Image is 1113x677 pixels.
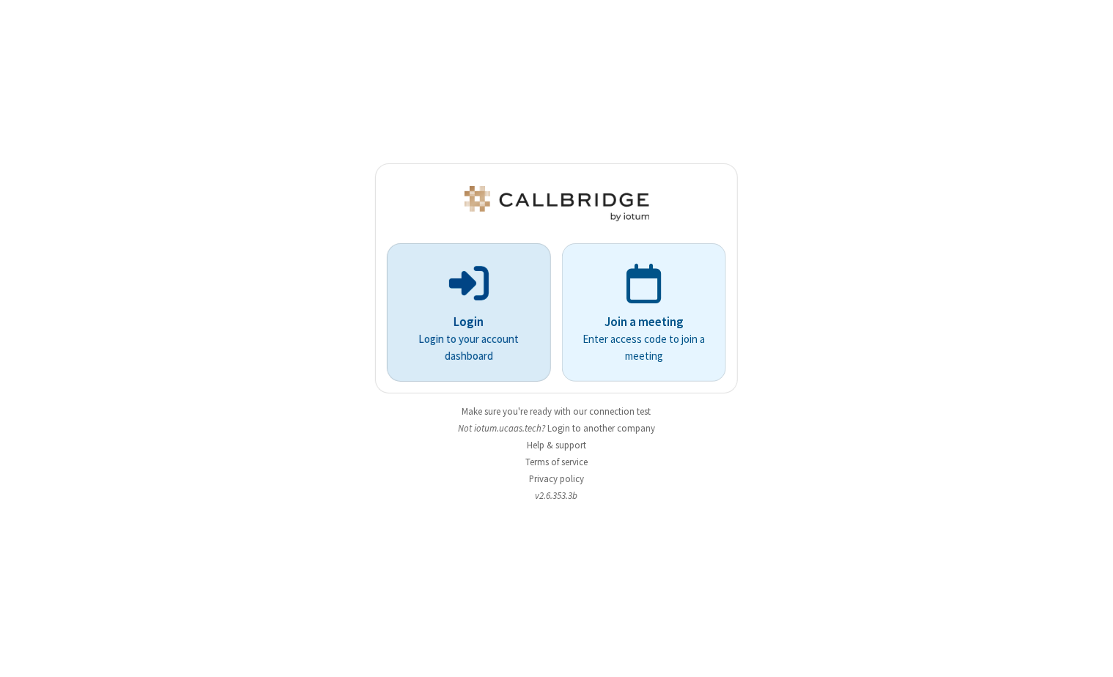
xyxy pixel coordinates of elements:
p: Enter access code to join a meeting [583,331,706,364]
li: Not iotum.​ucaas.​tech? [375,421,738,435]
button: LoginLogin to your account dashboard [387,243,551,382]
p: Login to your account dashboard [407,331,530,364]
img: iotum.​ucaas.​tech [462,186,652,221]
a: Help & support [527,439,586,451]
a: Make sure you're ready with our connection test [462,405,651,418]
a: Terms of service [525,456,588,468]
a: Privacy policy [529,473,584,485]
li: v2.6.353.3b [375,489,738,503]
p: Login [407,313,530,332]
a: Join a meetingEnter access code to join a meeting [562,243,726,382]
p: Join a meeting [583,313,706,332]
button: Login to another company [547,421,655,435]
